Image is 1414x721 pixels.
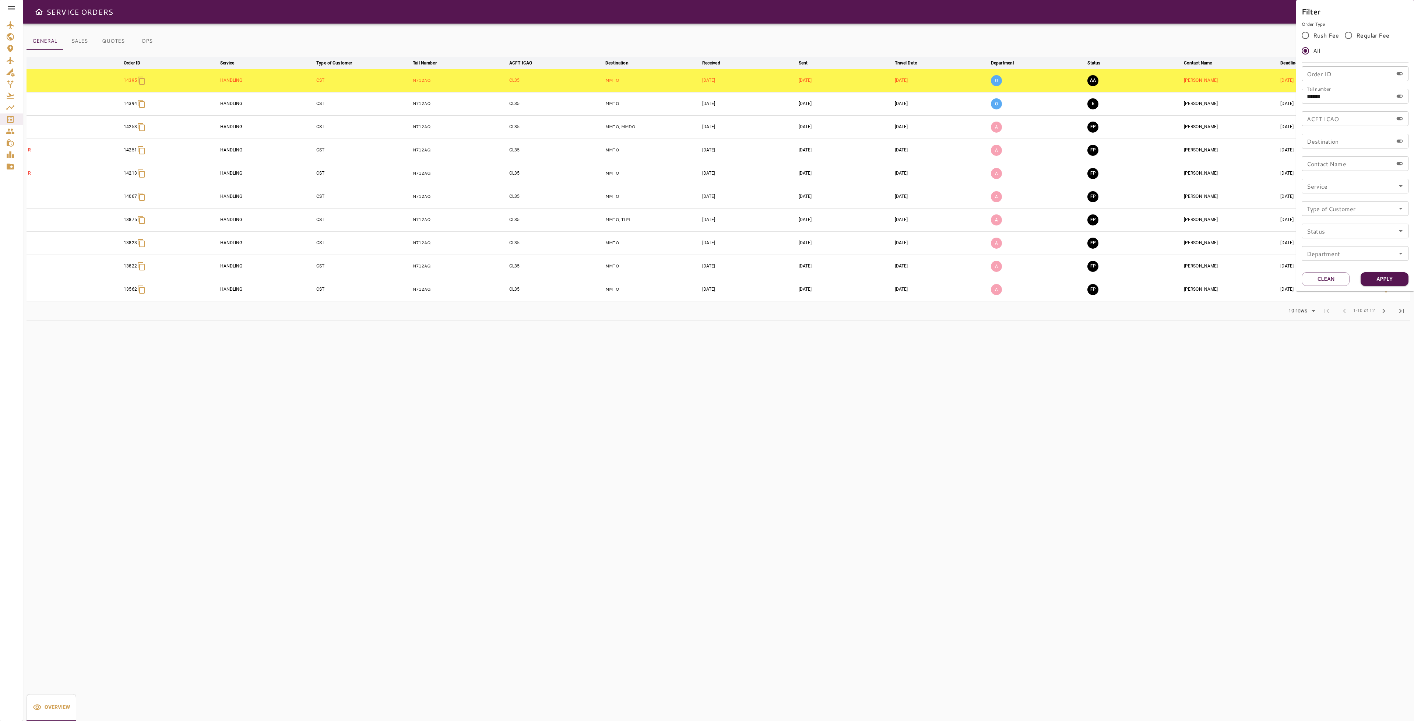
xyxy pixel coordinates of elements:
h6: Filter [1302,6,1408,17]
button: Apply [1361,272,1408,286]
span: Rush Fee [1313,31,1339,40]
button: Open [1396,203,1406,214]
button: Open [1396,248,1406,259]
button: Open [1396,181,1406,191]
button: Open [1396,226,1406,236]
div: rushFeeOrder [1302,28,1408,59]
button: Clean [1302,272,1350,286]
p: Order Type [1302,21,1408,28]
span: All [1313,46,1320,55]
span: Regular Fee [1356,31,1389,40]
label: Tail number [1307,85,1331,92]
